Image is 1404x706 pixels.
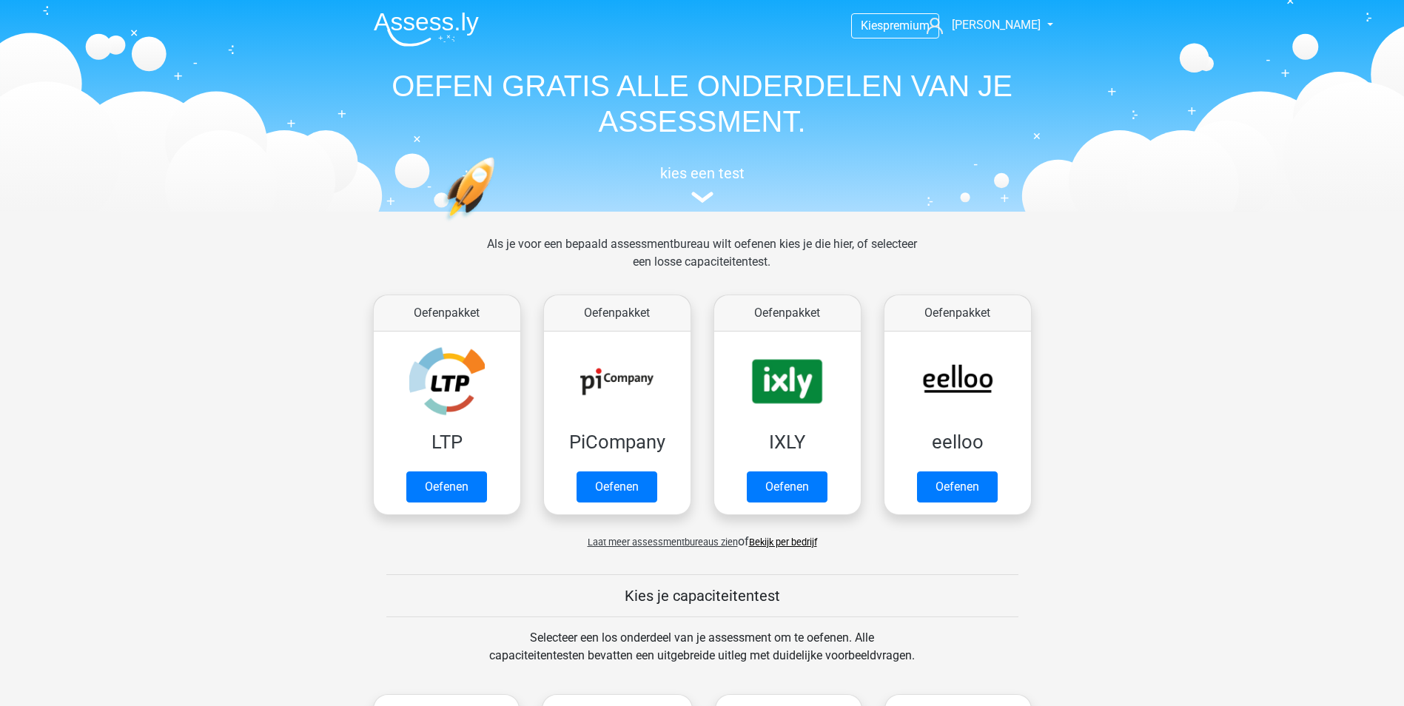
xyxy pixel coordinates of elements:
[921,16,1042,34] a: [PERSON_NAME]
[861,19,883,33] span: Kies
[443,157,552,291] img: oefenen
[475,629,929,682] div: Selecteer een los onderdeel van je assessment om te oefenen. Alle capaciteitentesten bevatten een...
[475,235,929,289] div: Als je voor een bepaald assessmentbureau wilt oefenen kies je die hier, of selecteer een losse ca...
[952,18,1041,32] span: [PERSON_NAME]
[362,164,1043,182] h5: kies een test
[577,471,657,502] a: Oefenen
[883,19,930,33] span: premium
[691,192,713,203] img: assessment
[386,587,1018,605] h5: Kies je capaciteitentest
[749,537,817,548] a: Bekijk per bedrijf
[917,471,998,502] a: Oefenen
[362,521,1043,551] div: of
[852,16,938,36] a: Kiespremium
[747,471,827,502] a: Oefenen
[362,68,1043,139] h1: OEFEN GRATIS ALLE ONDERDELEN VAN JE ASSESSMENT.
[374,12,479,47] img: Assessly
[362,164,1043,204] a: kies een test
[588,537,738,548] span: Laat meer assessmentbureaus zien
[406,471,487,502] a: Oefenen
